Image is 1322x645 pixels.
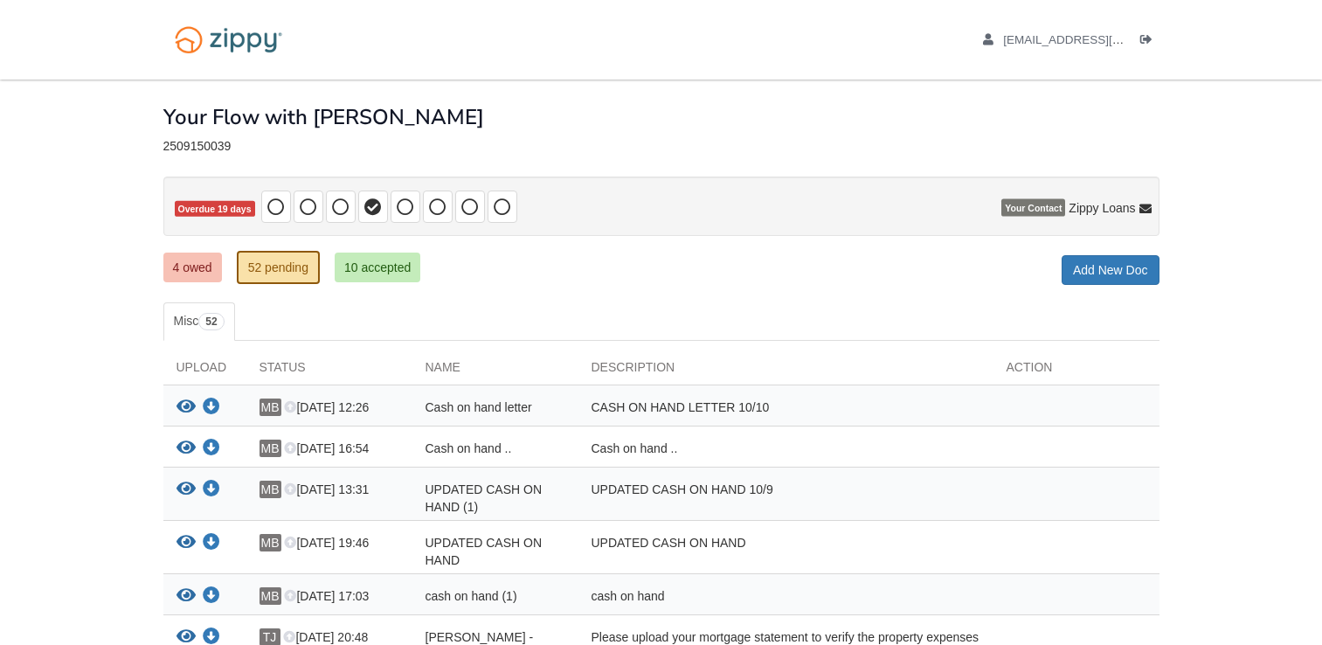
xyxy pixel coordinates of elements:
[578,481,993,516] div: UPDATED CASH ON HAND 10/9
[176,534,196,552] button: View UPDATED CASH ON HAND
[203,590,220,604] a: Download cash on hand (1)
[284,441,369,455] span: [DATE] 16:54
[284,400,369,414] span: [DATE] 12:26
[426,441,512,455] span: Cash on hand ..
[237,251,320,284] a: 52 pending
[163,253,222,282] a: 4 owed
[203,483,220,497] a: Download UPDATED CASH ON HAND (1)
[284,589,369,603] span: [DATE] 17:03
[203,401,220,415] a: Download Cash on hand letter
[198,313,224,330] span: 52
[175,201,255,218] span: Overdue 19 days
[283,630,368,644] span: [DATE] 20:48
[176,587,196,606] button: View cash on hand (1)
[578,587,993,610] div: cash on hand
[176,440,196,458] button: View Cash on hand ..
[246,358,412,385] div: Status
[578,534,993,569] div: UPDATED CASH ON HAND
[578,399,993,421] div: CASH ON HAND LETTER 10/10
[163,302,235,341] a: Misc
[426,536,543,567] span: UPDATED CASH ON HAND
[284,482,369,496] span: [DATE] 13:31
[284,536,369,550] span: [DATE] 19:46
[1062,255,1159,285] a: Add New Doc
[993,358,1159,385] div: Action
[203,537,220,551] a: Download UPDATED CASH ON HAND
[1069,199,1135,217] span: Zippy Loans
[176,481,196,499] button: View UPDATED CASH ON HAND (1)
[426,482,543,514] span: UPDATED CASH ON HAND (1)
[163,139,1159,154] div: 2509150039
[426,400,532,414] span: Cash on hand letter
[578,440,993,462] div: Cash on hand ..
[260,440,281,457] span: MB
[260,534,281,551] span: MB
[260,481,281,498] span: MB
[163,17,294,62] img: Logo
[163,358,246,385] div: Upload
[412,358,578,385] div: Name
[260,587,281,605] span: MB
[426,589,517,603] span: cash on hand (1)
[176,399,196,417] button: View Cash on hand letter
[335,253,420,282] a: 10 accepted
[578,358,993,385] div: Description
[1001,199,1065,217] span: Your Contact
[260,399,281,416] span: MB
[1003,33,1203,46] span: maddisonbrown222@yahoo.com
[163,106,484,128] h1: Your Flow with [PERSON_NAME]
[983,33,1204,51] a: edit profile
[1140,33,1159,51] a: Log out
[203,631,220,645] a: Download Maddison Brown - Mortgage statement for #49322 with Mationstar to verify housing expense...
[203,442,220,456] a: Download Cash on hand ..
